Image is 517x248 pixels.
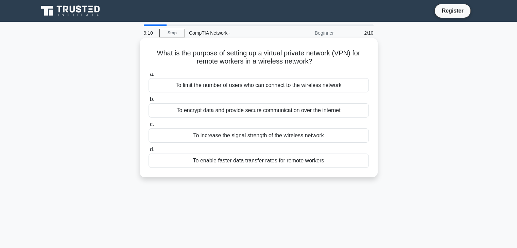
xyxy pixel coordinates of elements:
h5: What is the purpose of setting up a virtual private network (VPN) for remote workers in a wireles... [148,49,369,66]
div: 2/10 [338,26,378,40]
span: d. [150,146,154,152]
div: To enable faster data transfer rates for remote workers [149,154,369,168]
a: Stop [159,29,185,37]
div: Beginner [278,26,338,40]
div: 9:10 [140,26,159,40]
span: c. [150,121,154,127]
span: b. [150,96,154,102]
div: To increase the signal strength of the wireless network [149,128,369,143]
a: Register [437,6,467,15]
div: To encrypt data and provide secure communication over the internet [149,103,369,118]
div: CompTIA Network+ [185,26,278,40]
div: To limit the number of users who can connect to the wireless network [149,78,369,92]
span: a. [150,71,154,77]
